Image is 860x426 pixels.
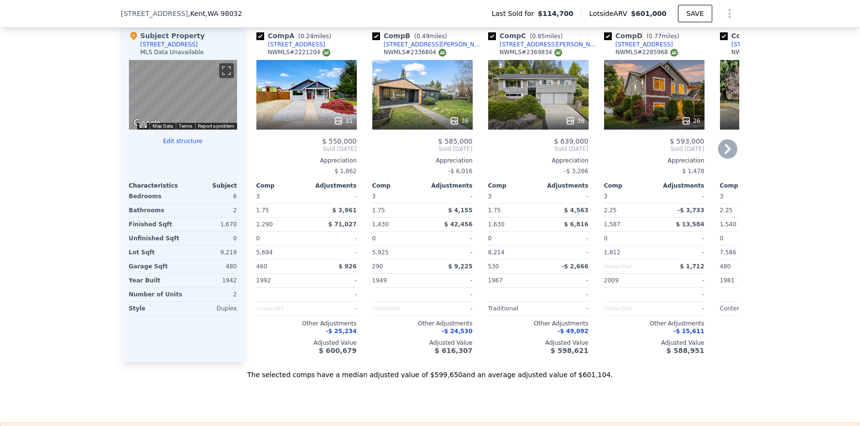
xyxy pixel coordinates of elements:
[322,137,356,145] span: $ 550,000
[488,249,505,256] span: 8,214
[183,182,237,190] div: Subject
[268,48,330,57] div: NWMLS # 2221204
[372,157,473,164] div: Appreciation
[372,31,451,41] div: Comp B
[129,218,181,231] div: Finished Sqft
[720,193,724,200] span: 3
[141,48,204,56] div: MLS Data Unavailable
[153,123,173,130] button: Map Data
[720,320,820,327] div: Other Adjustments
[326,328,357,335] span: -$ 25,234
[604,274,652,287] div: 2009
[185,260,237,273] div: 480
[448,168,472,175] span: -$ 6,016
[488,263,499,270] span: 530
[604,302,652,315] div: Unspecified
[121,362,739,380] div: The selected comps have a median adjusted value of $599,650 and an average adjusted value of $601...
[488,31,567,41] div: Comp C
[732,41,789,48] div: [STREET_ADDRESS]
[488,320,589,327] div: Other Adjustments
[540,288,589,301] div: -
[604,249,620,256] span: 1,812
[670,49,678,57] img: NWMLS Logo
[540,232,589,245] div: -
[488,157,589,164] div: Appreciation
[604,235,608,242] span: 0
[309,190,357,203] div: -
[488,302,536,315] div: Traditional
[720,31,795,41] div: Comp E
[732,48,794,57] div: NWMLS # 2347350
[129,274,181,287] div: Year Built
[256,221,273,228] span: 1,290
[372,193,376,200] span: 3
[616,48,678,57] div: NWMLS # 2285968
[500,48,562,57] div: NWMLS # 2369834
[676,221,705,228] span: $ 13,584
[656,232,705,245] div: -
[526,33,566,40] span: ( miles)
[424,246,473,259] div: -
[604,41,673,48] a: [STREET_ADDRESS]
[256,235,260,242] span: 0
[558,328,589,335] span: -$ 49,092
[372,235,376,242] span: 0
[682,168,705,175] span: $ 1,478
[256,339,357,347] div: Adjusted Value
[372,249,389,256] span: 5,925
[309,274,357,287] div: -
[448,263,472,270] span: $ 9,225
[129,260,181,273] div: Garage Sqft
[372,302,421,315] div: Unspecified
[372,145,473,153] span: Sold [DATE]
[554,137,588,145] span: $ 639,000
[450,116,468,126] div: 36
[309,232,357,245] div: -
[372,263,383,270] span: 290
[656,288,705,301] div: -
[256,31,335,41] div: Comp A
[564,168,588,175] span: -$ 3,266
[564,221,588,228] span: $ 6,816
[448,207,472,214] span: $ 4,155
[256,41,325,48] a: [STREET_ADDRESS]
[492,9,538,18] span: Last Sold for
[424,274,473,287] div: -
[538,9,574,18] span: $114,700
[562,263,588,270] span: -$ 2,666
[488,193,492,200] span: 3
[129,246,181,259] div: Lot Sqft
[678,5,712,22] button: SAVE
[424,190,473,203] div: -
[604,157,705,164] div: Appreciation
[720,157,820,164] div: Appreciation
[129,232,181,245] div: Unfinished Sqft
[205,10,242,17] span: , WA 98032
[604,204,652,217] div: 2.25
[185,232,237,245] div: 0
[309,246,357,259] div: -
[720,339,820,347] div: Adjusted Value
[666,347,704,354] span: $ 588,951
[720,302,768,315] div: Contemporary
[540,246,589,259] div: -
[720,182,770,190] div: Comp
[720,4,739,23] button: Show Options
[256,274,305,287] div: 1992
[328,221,357,228] span: $ 71,027
[565,116,584,126] div: 36
[129,60,237,130] div: Street View
[129,190,181,203] div: Bedrooms
[185,274,237,287] div: 1942
[141,41,198,48] div: [STREET_ADDRESS]
[185,302,237,315] div: Duplex
[129,31,205,41] div: Subject Property
[444,221,473,228] span: $ 42,456
[335,168,357,175] span: $ 1,862
[488,204,536,217] div: 1.75
[372,274,421,287] div: 1949
[256,157,357,164] div: Appreciation
[604,145,705,153] span: Sold [DATE]
[185,204,237,217] div: 2
[179,123,192,129] a: Terms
